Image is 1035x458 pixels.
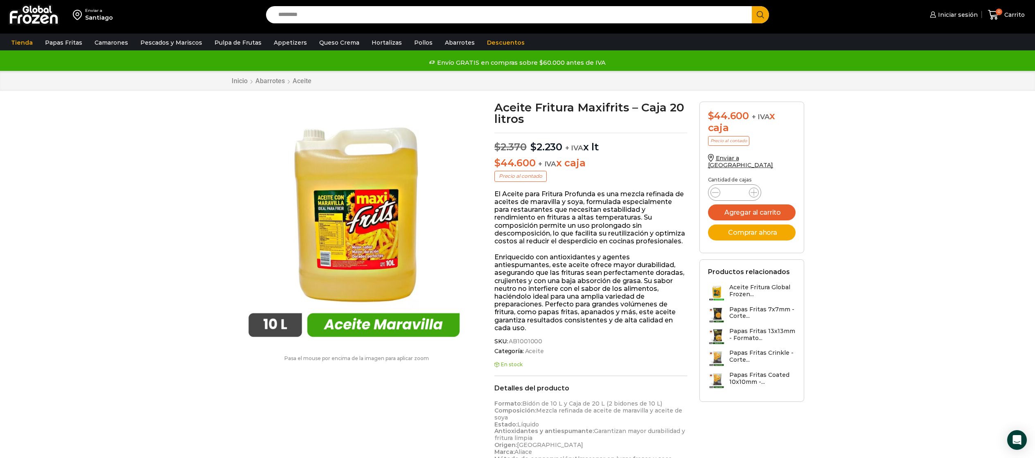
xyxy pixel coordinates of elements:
[708,349,796,367] a: Papas Fritas Crinkle - Corte...
[928,7,978,23] a: Iniciar sesión
[494,362,687,367] p: En stock
[708,224,796,240] button: Comprar ahora
[494,133,687,153] p: x lt
[494,441,517,449] strong: Origen:
[494,348,687,355] span: Categoría:
[565,144,583,152] span: + IVA
[494,253,687,332] p: Enriquecido con antioxidantes y agentes antiespumantes, este aceite ofrece mayor durabilidad, ase...
[368,35,406,50] a: Hortalizas
[524,348,544,355] a: Aceite
[729,328,796,342] h3: Papas Fritas 13x13mm - Formato...
[494,141,527,153] bdi: 2.370
[494,157,687,169] p: x caja
[494,157,501,169] span: $
[73,8,85,22] img: address-field-icon.svg
[1007,430,1027,450] div: Open Intercom Messenger
[255,77,285,85] a: Abarrotes
[530,141,537,153] span: $
[231,77,248,85] a: Inicio
[315,35,363,50] a: Queso Crema
[494,171,547,181] p: Precio al contado
[729,284,796,298] h3: Aceite Fritura Global Frozen...
[538,160,556,168] span: + IVA
[41,35,86,50] a: Papas Fritas
[494,157,535,169] bdi: 44.600
[7,35,37,50] a: Tienda
[292,77,312,85] a: Aceite
[494,384,687,392] h2: Detalles del producto
[752,6,769,23] button: Search button
[996,9,1002,15] span: 0
[494,421,517,428] strong: Estado:
[231,102,477,347] img: aceite
[231,356,483,361] p: Pasa el mouse por encima de la imagen para aplicar zoom
[752,113,770,121] span: + IVA
[708,268,790,276] h2: Productos relacionados
[729,372,796,385] h3: Papas Fritas Coated 10x10mm -...
[729,306,796,320] h3: Papas Fritas 7x7mm - Corte...
[986,5,1027,25] a: 0 Carrito
[708,110,796,134] div: x caja
[530,141,562,153] bdi: 2.230
[494,102,687,125] h1: Aceite Fritura Maxifrits – Caja 20 litros
[270,35,311,50] a: Appetizers
[494,190,687,245] p: El Aceite para Fritura Profunda es una mezcla refinada de aceites de maravilla y soya, formulada ...
[494,338,687,345] span: SKU:
[136,35,206,50] a: Pescados y Mariscos
[708,177,796,183] p: Cantidad de cajas
[727,187,742,198] input: Product quantity
[494,141,501,153] span: $
[494,448,514,456] strong: Marca:
[708,154,773,169] a: Enviar a [GEOGRAPHIC_DATA]
[708,110,714,122] span: $
[708,306,796,324] a: Papas Fritas 7x7mm - Corte...
[708,204,796,220] button: Agregar al carrito
[85,8,113,14] div: Enviar a
[507,338,542,345] span: AB1001000
[90,35,132,50] a: Camarones
[729,349,796,363] h3: Papas Fritas Crinkle - Corte...
[441,35,479,50] a: Abarrotes
[708,136,749,146] p: Precio al contado
[936,11,978,19] span: Iniciar sesión
[494,400,522,407] strong: Formato:
[1002,11,1025,19] span: Carrito
[494,407,536,414] strong: Composición:
[708,110,749,122] bdi: 44.600
[708,328,796,345] a: Papas Fritas 13x13mm - Formato...
[410,35,437,50] a: Pollos
[494,427,594,435] strong: Antioxidantes y antiespumante:
[85,14,113,22] div: Santiago
[708,284,796,302] a: Aceite Fritura Global Frozen...
[708,372,796,389] a: Papas Fritas Coated 10x10mm -...
[210,35,266,50] a: Pulpa de Frutas
[231,77,312,85] nav: Breadcrumb
[483,35,529,50] a: Descuentos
